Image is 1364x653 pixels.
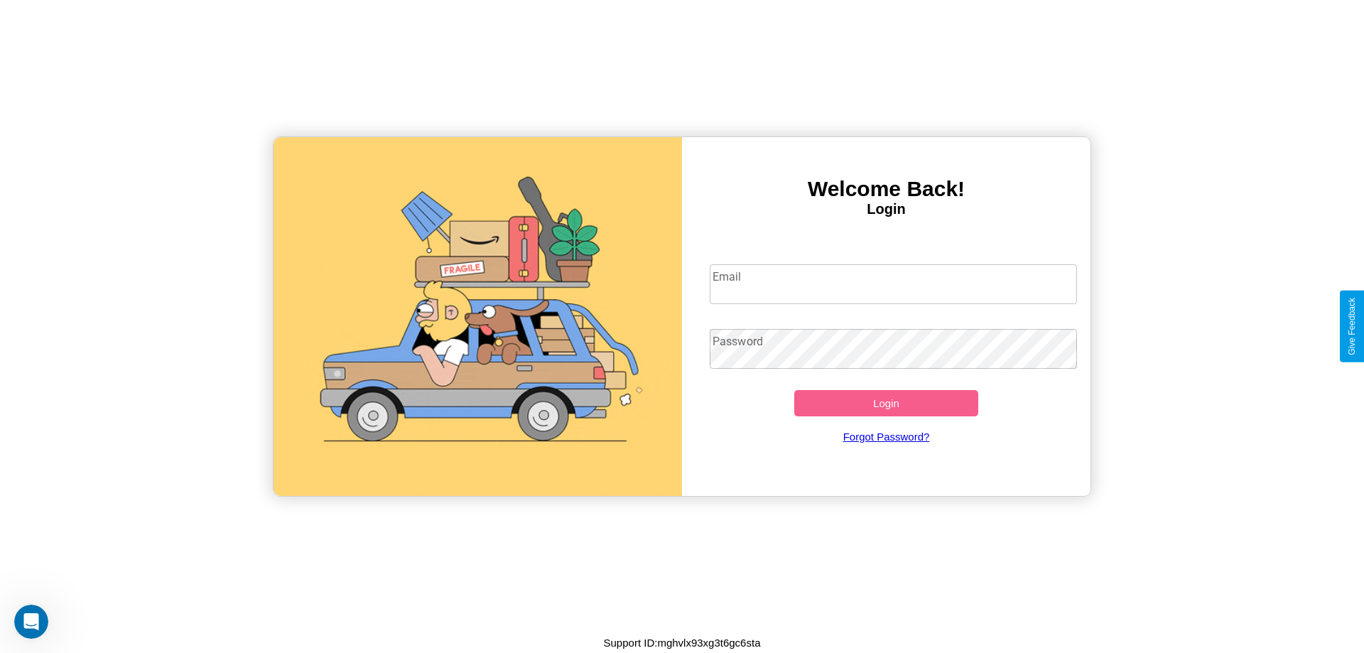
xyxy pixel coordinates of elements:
[682,201,1090,217] h4: Login
[604,633,761,652] p: Support ID: mghvlx93xg3t6gc6sta
[14,605,48,639] iframe: Intercom live chat
[274,137,682,496] img: gif
[703,416,1071,457] a: Forgot Password?
[1347,298,1357,355] div: Give Feedback
[682,177,1090,201] h3: Welcome Back!
[794,390,978,416] button: Login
